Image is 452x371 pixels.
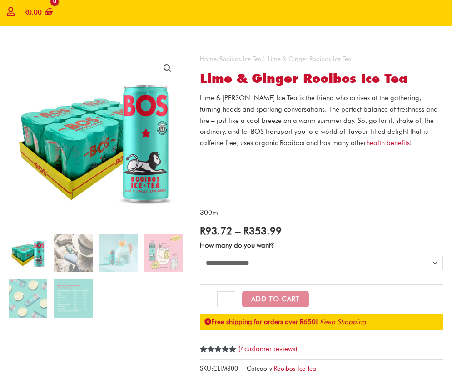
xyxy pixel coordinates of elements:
h1: Lime & Ginger Rooibos Ice Tea [200,71,443,86]
span: 4 [240,345,244,353]
img: Lime & Ginger Rooibos Ice Tea - Image 3 [99,234,138,272]
img: Lime & Ginger Rooibos Ice Tea [9,234,47,272]
img: Lime & Ginger Rooibos Ice Tea - Image 2 [54,234,92,272]
bdi: 93.72 [200,224,232,237]
a: (4customer reviews) [238,345,297,353]
nav: Breadcrumb [200,53,443,65]
span: – [235,224,240,237]
span: R [243,224,249,237]
button: Add to Cart [242,291,309,307]
img: Lime & Ginger Rooibos Ice Tea - Image 4 [144,234,183,272]
input: Product quantity [217,291,235,308]
a: Home [200,55,217,62]
img: Lime & Ginger Rooibos Ice Tea - Image 5 [9,279,47,317]
a: View Shopping Cart, empty [22,2,53,23]
label: How many do you want? [200,241,274,249]
span: R [200,224,205,237]
p: 300ml [200,207,443,219]
p: Lime & [PERSON_NAME] Ice Tea is the friend who arrives at the gathering, turning heads and sparki... [200,92,443,149]
bdi: 353.99 [243,224,282,237]
img: Lime & Ginger Rooibos Ice Tea - Image 6 [54,279,92,317]
a: Rooibos Ice Tea [219,55,262,62]
bdi: 0.00 [24,8,42,16]
span: 4 [200,346,204,363]
a: Keep Shopping [320,318,366,326]
strong: Free shipping for orders over R650! [204,318,318,326]
span: R [24,8,28,16]
a: health benefits [366,139,410,147]
a: View full-screen image gallery [159,60,176,76]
